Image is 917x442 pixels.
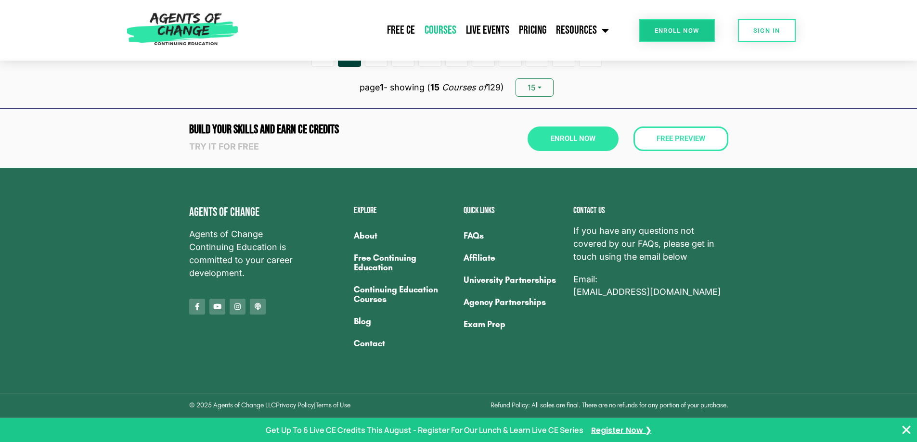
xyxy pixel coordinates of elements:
[354,278,454,310] a: Continuing Education Courses
[738,19,796,42] a: SIGN IN
[633,126,728,151] a: Free Preview
[464,225,564,247] a: FAQs
[464,402,728,409] h3: Refund Policy: All sales are final. There are no refunds for any portion of your purchase.
[655,27,699,34] span: Enroll Now
[657,135,705,142] span: Free Preview
[464,225,564,335] nav: Menu
[573,206,728,215] h2: Contact us
[354,310,454,332] a: Blog
[573,286,721,299] a: [EMAIL_ADDRESS][DOMAIN_NAME]
[464,247,564,269] a: Affiliate
[573,225,728,263] span: If you have any questions not covered by our FAQs, please get in touch using the email below
[266,424,583,436] p: Get Up To 6 Live CE Credits This August - Register For Our Lunch & Learn Live CE Series
[573,273,728,299] p: Email:
[189,206,306,218] h4: Agents of Change
[753,27,780,34] span: SIGN IN
[354,225,454,354] nav: Menu
[354,247,454,278] a: Free Continuing Education
[639,19,715,42] a: Enroll Now
[464,313,564,335] a: Exam Prep
[430,82,439,92] b: 15
[442,82,487,92] i: Courses of
[551,135,595,142] span: Enroll Now
[514,18,551,42] a: Pricing
[464,291,564,313] a: Agency Partnerships
[189,141,259,152] strong: Try it for free
[380,82,384,92] b: 1
[354,225,454,247] a: About
[276,402,314,409] a: Privacy Policy
[189,228,306,279] span: Agents of Change Continuing Education is committed to your career development.
[189,124,454,136] h2: Build Your Skills and Earn CE CREDITS
[243,18,614,42] nav: Menu
[360,81,504,94] p: page - showing ( 129)
[528,126,619,151] a: Enroll Now
[551,18,614,42] a: Resources
[420,18,461,42] a: Courses
[516,78,554,97] button: 15
[354,332,454,354] a: Contact
[316,402,350,409] a: Terms of Use
[189,402,454,409] h3: © 2025 Agents of Change LLC |
[354,206,454,215] h2: Explore
[591,424,651,436] a: Register Now ❯
[901,424,912,436] button: Close Banner
[382,18,420,42] a: Free CE
[464,206,564,215] h2: Quick Links
[464,269,564,291] a: University Partnerships
[461,18,514,42] a: Live Events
